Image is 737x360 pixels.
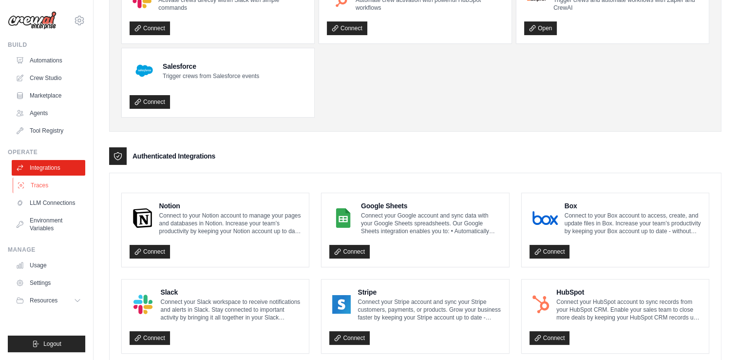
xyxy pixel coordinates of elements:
[8,246,85,254] div: Manage
[529,331,570,345] a: Connect
[361,201,501,211] h4: Google Sheets
[132,59,156,82] img: Salesforce Logo
[163,61,259,71] h4: Salesforce
[358,287,501,297] h4: Stripe
[8,148,85,156] div: Operate
[532,295,549,314] img: HubSpot Logo
[132,208,152,228] img: Notion Logo
[130,21,170,35] a: Connect
[43,340,61,348] span: Logout
[12,70,85,86] a: Crew Studio
[12,195,85,211] a: LLM Connections
[329,245,370,259] a: Connect
[163,72,259,80] p: Trigger crews from Salesforce events
[329,331,370,345] a: Connect
[565,201,701,211] h4: Box
[12,275,85,291] a: Settings
[160,287,301,297] h4: Slack
[556,298,701,321] p: Connect your HubSpot account to sync records from your HubSpot CRM. Enable your sales team to clo...
[12,213,85,236] a: Environment Variables
[130,245,170,259] a: Connect
[358,298,501,321] p: Connect your Stripe account and sync your Stripe customers, payments, or products. Grow your busi...
[532,208,558,228] img: Box Logo
[159,201,302,211] h4: Notion
[159,212,302,235] p: Connect to your Notion account to manage your pages and databases in Notion. Increase your team’s...
[13,178,86,193] a: Traces
[565,212,701,235] p: Connect to your Box account to access, create, and update files in Box. Increase your team’s prod...
[12,88,85,103] a: Marketplace
[132,151,215,161] h3: Authenticated Integrations
[8,41,85,49] div: Build
[327,21,367,35] a: Connect
[12,293,85,308] button: Resources
[12,105,85,121] a: Agents
[332,208,354,228] img: Google Sheets Logo
[12,123,85,139] a: Tool Registry
[12,160,85,176] a: Integrations
[8,11,57,30] img: Logo
[524,21,557,35] a: Open
[30,297,57,304] span: Resources
[130,95,170,109] a: Connect
[361,212,501,235] p: Connect your Google account and sync data with your Google Sheets spreadsheets. Our Google Sheets...
[130,331,170,345] a: Connect
[12,53,85,68] a: Automations
[132,295,153,314] img: Slack Logo
[160,298,301,321] p: Connect your Slack workspace to receive notifications and alerts in Slack. Stay connected to impo...
[332,295,351,314] img: Stripe Logo
[8,336,85,352] button: Logout
[12,258,85,273] a: Usage
[529,245,570,259] a: Connect
[556,287,701,297] h4: HubSpot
